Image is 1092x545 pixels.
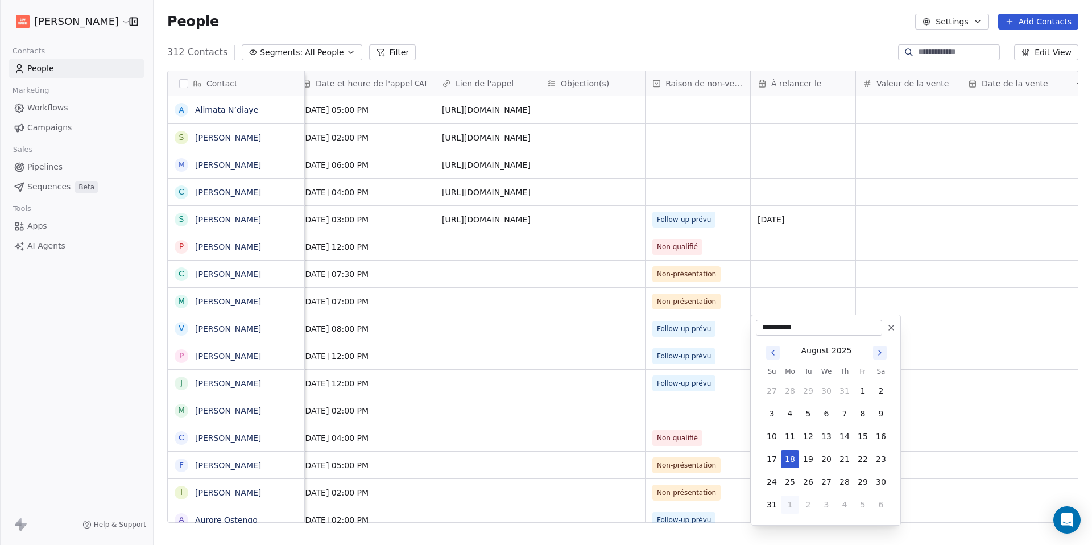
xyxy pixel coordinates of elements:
button: 8 [854,404,872,423]
button: 24 [763,473,781,491]
button: 27 [817,473,835,491]
button: Go to next month [872,345,888,361]
button: 9 [872,404,890,423]
th: Monday [781,366,799,377]
button: 30 [872,473,890,491]
button: 3 [763,404,781,423]
button: 3 [817,496,835,514]
button: 5 [799,404,817,423]
button: 4 [781,404,799,423]
button: 19 [799,450,817,468]
th: Wednesday [817,366,835,377]
button: 23 [872,450,890,468]
button: 16 [872,427,890,445]
button: 29 [854,473,872,491]
th: Saturday [872,366,890,377]
button: 26 [799,473,817,491]
button: 25 [781,473,799,491]
button: 4 [835,496,854,514]
button: 21 [835,450,854,468]
button: 2 [799,496,817,514]
button: 28 [835,473,854,491]
button: 18 [781,450,799,468]
button: 5 [854,496,872,514]
button: 10 [763,427,781,445]
button: 1 [781,496,799,514]
button: 13 [817,427,835,445]
button: Go to previous month [765,345,781,361]
button: 7 [835,404,854,423]
button: 20 [817,450,835,468]
button: 28 [781,382,799,400]
button: 29 [799,382,817,400]
button: 1 [854,382,872,400]
th: Friday [854,366,872,377]
button: 12 [799,427,817,445]
button: 11 [781,427,799,445]
button: 31 [763,496,781,514]
button: 6 [872,496,890,514]
button: 2 [872,382,890,400]
button: 6 [817,404,835,423]
button: 15 [854,427,872,445]
button: 17 [763,450,781,468]
div: August 2025 [801,345,851,357]
button: 27 [763,382,781,400]
button: 30 [817,382,835,400]
th: Tuesday [799,366,817,377]
button: 22 [854,450,872,468]
button: 14 [835,427,854,445]
th: Sunday [763,366,781,377]
button: 31 [835,382,854,400]
th: Thursday [835,366,854,377]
